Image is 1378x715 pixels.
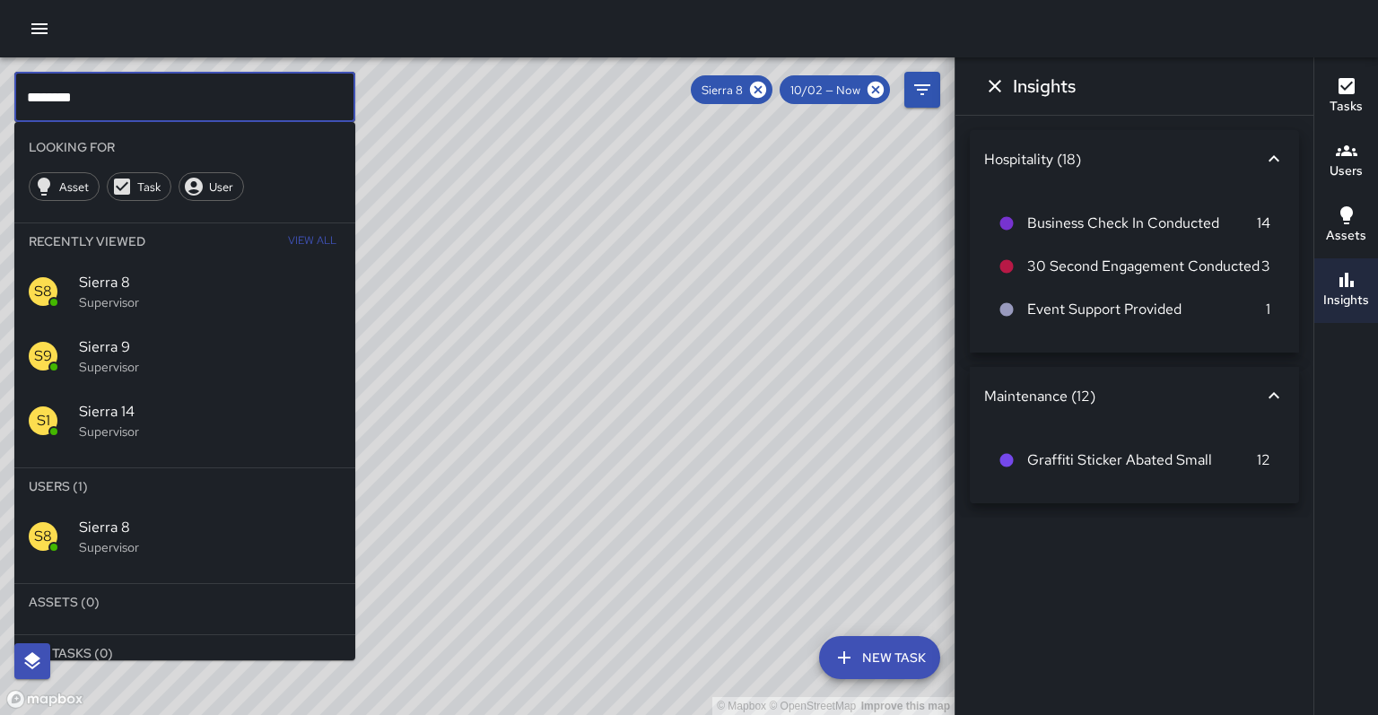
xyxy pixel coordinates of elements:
span: Sierra 8 [691,83,754,98]
li: Jia Tasks (0) [14,635,355,671]
span: Graffiti Sticker Abated Small [1027,449,1257,471]
button: New Task [819,636,940,679]
h6: Tasks [1330,97,1363,117]
button: Dismiss [977,68,1013,104]
div: Hospitality (18) [970,130,1299,187]
li: Recently Viewed [14,223,355,259]
div: S9Sierra 9Supervisor [14,324,355,388]
div: Sierra 8 [691,75,772,104]
button: Assets [1314,194,1378,258]
button: View All [283,223,341,259]
span: 10/02 — Now [780,83,871,98]
span: User [199,179,243,195]
li: Looking For [14,129,355,165]
button: Tasks [1314,65,1378,129]
span: View All [288,227,336,256]
span: Asset [49,179,99,195]
span: Task [127,179,170,195]
div: Hospitality (18) [984,150,1263,169]
p: Supervisor [79,423,341,440]
p: Supervisor [79,538,341,556]
div: Maintenance (12) [970,367,1299,424]
p: Supervisor [79,293,341,311]
p: 14 [1257,213,1270,234]
h6: Users [1330,161,1363,181]
span: Event Support Provided [1027,299,1266,320]
li: Assets (0) [14,584,355,620]
div: 10/02 — Now [780,75,890,104]
div: S1Sierra 14Supervisor [14,388,355,453]
span: Sierra 8 [79,272,341,293]
div: S8Sierra 8Supervisor [14,504,355,569]
p: S9 [34,345,52,367]
span: Sierra 9 [79,336,341,358]
p: 1 [1266,299,1270,320]
p: S8 [34,281,52,302]
h6: Insights [1013,72,1076,100]
h6: Insights [1323,291,1369,310]
span: Business Check In Conducted [1027,213,1257,234]
div: S8Sierra 8Supervisor [14,259,355,324]
div: Asset [29,172,100,201]
span: 30 Second Engagement Conducted [1027,256,1261,277]
div: Task [107,172,171,201]
button: Users [1314,129,1378,194]
p: S8 [34,526,52,547]
div: Maintenance (12) [984,387,1263,405]
span: Sierra 14 [79,401,341,423]
span: Sierra 8 [79,517,341,538]
div: User [179,172,244,201]
h6: Assets [1326,226,1366,246]
p: S1 [37,410,50,432]
li: Users (1) [14,468,355,504]
button: Filters [904,72,940,108]
p: 3 [1261,256,1270,277]
p: 12 [1257,449,1270,471]
button: Insights [1314,258,1378,323]
p: Supervisor [79,358,341,376]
